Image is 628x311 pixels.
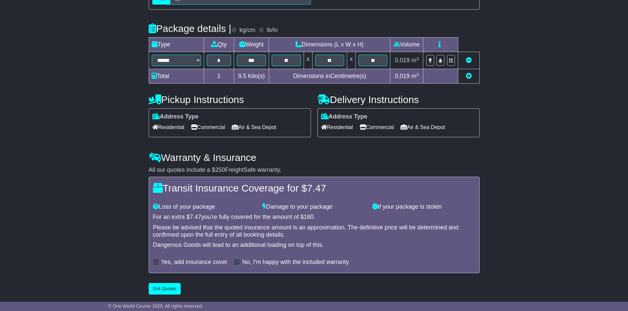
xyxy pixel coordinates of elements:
[411,57,419,64] span: m
[304,214,314,220] span: 180
[317,94,480,105] h4: Delivery Instructions
[149,38,204,52] td: Type
[259,203,369,211] div: Damage to your package
[321,122,353,132] span: Residential
[149,69,204,84] td: Total
[269,38,390,52] td: Dimensions (L x W x H)
[149,152,480,163] h4: Warranty & Insurance
[150,203,259,211] div: Loss of your package
[149,283,181,295] button: Get Quotes
[232,122,276,132] span: Air & Sea Depot
[153,242,475,249] div: Dangerous Goods will lead to an additional loading on top of this.
[390,38,423,52] td: Volume
[401,122,445,132] span: Air & Sea Depot
[152,122,184,132] span: Residential
[152,113,199,120] label: Address Type
[190,214,201,220] span: 7.47
[466,73,472,79] a: Add new item
[238,73,246,79] span: 9.5
[307,183,326,194] span: 7.47
[269,69,390,84] td: Dimensions in Centimetre(s)
[153,214,475,221] div: For an extra $ you're fully covered for the amount of $ .
[149,23,231,34] h4: Package details |
[267,27,278,34] label: lb/in
[369,203,479,211] div: If your package is stolen
[347,52,356,69] td: x
[161,259,227,266] label: Yes, add insurance cover
[108,303,203,309] span: © One World Courier 2025. All rights reserved.
[239,27,255,34] label: kg/cm
[153,183,475,194] h4: Transit Insurance Coverage for $
[149,94,311,105] h4: Pickup Instructions
[153,224,475,238] div: Please be advised that the quoted insurance amount is an approximation. The definitive price will...
[191,122,225,132] span: Commercial
[416,56,419,61] sup: 3
[234,69,269,84] td: Kilo(s)
[149,167,480,174] div: All our quotes include a $ FreightSafe warranty.
[242,259,349,266] label: No, I'm happy with the included warranty
[204,69,234,84] td: 1
[395,73,410,79] span: 0.019
[395,57,410,64] span: 0.019
[360,122,394,132] span: Commercial
[466,57,472,64] a: Remove this item
[234,38,269,52] td: Weight
[411,73,419,79] span: m
[304,52,312,69] td: x
[215,167,225,173] span: 250
[416,72,419,77] sup: 3
[204,38,234,52] td: Qty
[321,113,368,120] label: Address Type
